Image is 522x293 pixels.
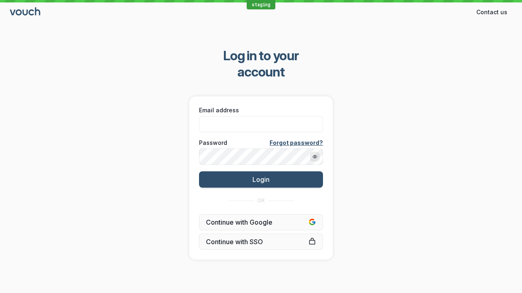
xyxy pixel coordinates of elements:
[206,238,316,246] span: Continue with SSO
[252,175,270,184] span: Login
[471,6,512,19] button: Contact us
[199,171,323,188] button: Login
[206,218,316,226] span: Continue with Google
[200,48,322,80] span: Log in to your account
[270,139,323,147] a: Forgot password?
[199,214,323,230] button: Continue with Google
[476,8,507,16] span: Contact us
[10,9,42,16] a: Go to sign in
[257,197,265,204] span: OR
[199,234,323,250] a: Continue with SSO
[199,139,227,147] span: Password
[199,106,239,114] span: Email address
[310,152,320,162] button: Show password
